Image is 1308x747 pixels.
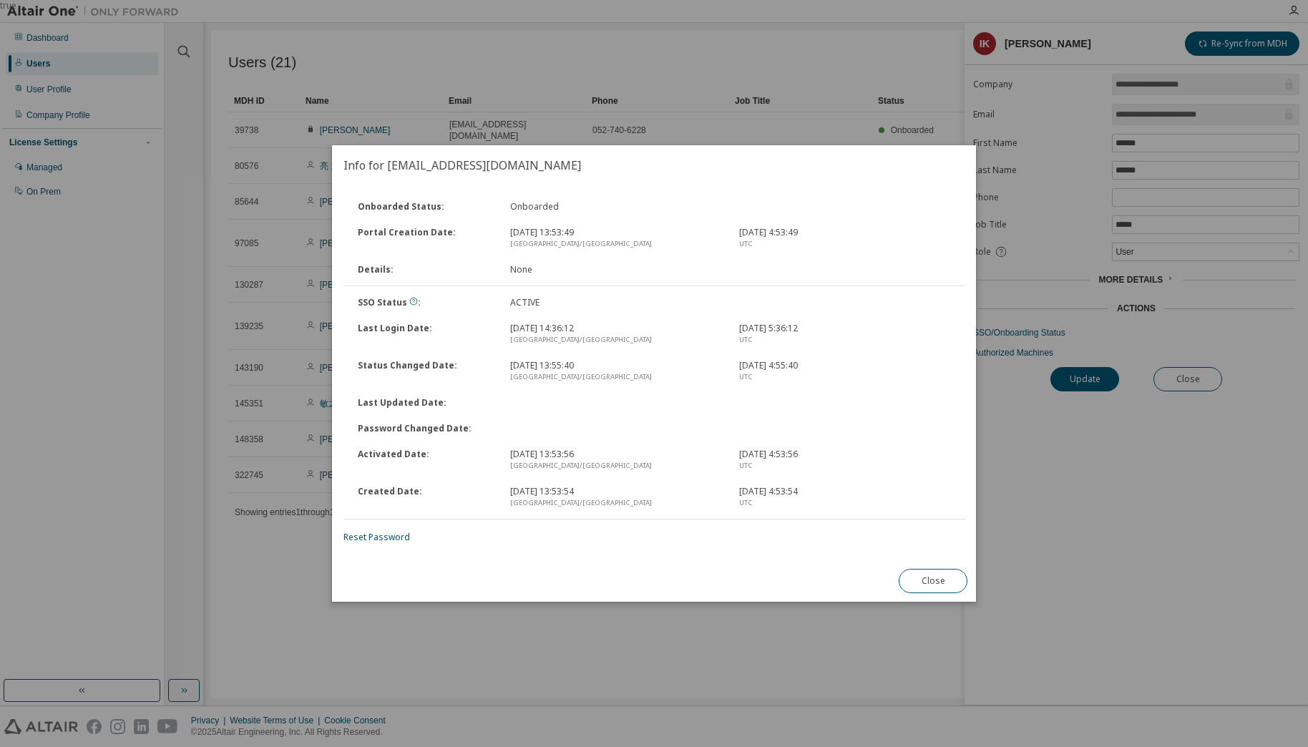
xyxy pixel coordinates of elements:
div: UTC [739,334,951,346]
div: [DATE] 5:36:12 [731,323,960,346]
div: [DATE] 4:53:56 [731,449,960,472]
div: [DATE] 4:53:54 [731,486,960,509]
div: Onboarded Status : [349,201,502,213]
div: UTC [739,238,951,250]
h2: Info for [EMAIL_ADDRESS][DOMAIN_NAME] [332,145,976,185]
div: Status Changed Date : [349,360,502,383]
div: [GEOGRAPHIC_DATA]/[GEOGRAPHIC_DATA] [510,238,722,250]
div: Portal Creation Date : [349,227,502,250]
div: [GEOGRAPHIC_DATA]/[GEOGRAPHIC_DATA] [510,497,722,509]
div: UTC [739,497,951,509]
div: [DATE] 13:53:49 [502,227,731,250]
div: UTC [739,371,951,383]
div: [GEOGRAPHIC_DATA]/[GEOGRAPHIC_DATA] [510,334,722,346]
div: Activated Date : [349,449,502,472]
button: Close [899,569,967,593]
div: Onboarded [502,201,731,213]
div: [DATE] 4:53:49 [731,227,960,250]
div: [GEOGRAPHIC_DATA]/[GEOGRAPHIC_DATA] [510,460,722,472]
div: UTC [739,460,951,472]
div: Last Login Date : [349,323,502,346]
div: [DATE] 13:53:54 [502,486,731,509]
div: [DATE] 14:36:12 [502,323,731,346]
div: Last Updated Date : [349,397,502,409]
div: Created Date : [349,486,502,509]
div: SSO Status : [349,297,502,308]
div: [DATE] 13:55:40 [502,360,731,383]
div: [DATE] 4:55:40 [731,360,960,383]
div: Password Changed Date : [349,423,502,434]
div: Details : [349,264,502,275]
div: [GEOGRAPHIC_DATA]/[GEOGRAPHIC_DATA] [510,371,722,383]
a: Reset Password [343,531,410,543]
div: [DATE] 13:53:56 [502,449,731,472]
div: None [502,264,731,275]
div: ACTIVE [502,297,731,308]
